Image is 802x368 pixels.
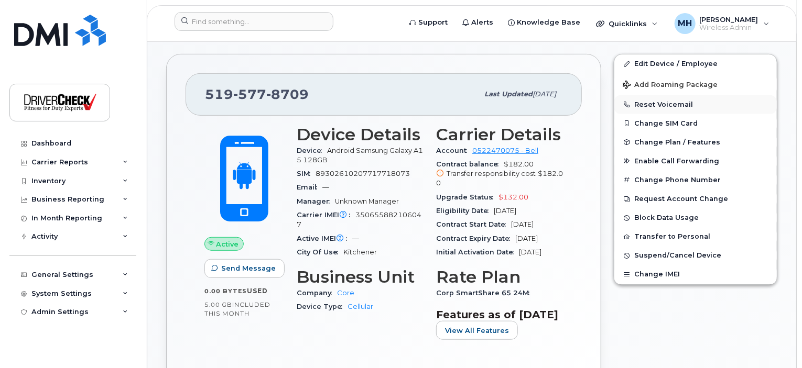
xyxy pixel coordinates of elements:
span: [DATE] [511,220,534,228]
a: Alerts [455,12,501,33]
span: [DATE] [519,248,541,256]
button: Request Account Change [614,189,777,208]
span: Contract Expiry Date [436,235,515,242]
span: SIM [297,170,316,177]
span: Quicklinks [609,19,647,28]
span: used [247,287,268,295]
span: 577 [233,86,266,102]
button: Add Roaming Package [614,73,777,95]
button: Change Phone Number [614,171,777,189]
span: 350655882106047 [297,211,421,228]
button: Change Plan / Features [614,133,777,152]
span: [DATE] [533,90,556,98]
span: Carrier IMEI [297,211,355,219]
button: Reset Voicemail [614,95,777,114]
span: Add Roaming Package [623,81,718,91]
span: $182.00 [436,160,563,188]
span: Corp SmartShare 65 24M [436,289,535,297]
span: — [322,183,329,191]
span: Change Plan / Features [634,138,720,146]
button: View All Features [436,321,518,340]
button: Change SIM Card [614,114,777,133]
span: Kitchener [343,248,377,256]
a: Support [402,12,455,33]
span: Suspend/Cancel Device [634,252,721,260]
span: Upgrade Status [436,193,498,201]
span: — [352,235,359,242]
button: Suspend/Cancel Device [614,246,777,265]
span: Android Samsung Galaxy A15 128GB [297,147,423,164]
button: Enable Call Forwarding [614,152,777,171]
h3: Carrier Details [436,125,563,144]
span: [PERSON_NAME] [700,15,758,24]
span: Contract Start Date [436,220,511,228]
span: Alerts [471,17,493,28]
h3: Features as of [DATE] [436,308,563,321]
span: Transfer responsibility cost [447,170,536,177]
a: Cellular [348,303,373,310]
span: $132.00 [498,193,528,201]
button: Change IMEI [614,265,777,284]
a: Edit Device / Employee [614,54,777,73]
span: Device [297,147,327,154]
span: Support [418,17,448,28]
span: Contract balance [436,160,504,168]
button: Transfer to Personal [614,227,777,246]
a: Core [337,289,354,297]
h3: Rate Plan [436,267,563,286]
span: [DATE] [494,207,516,215]
span: Company [297,289,337,297]
span: Active [216,239,239,249]
span: Active IMEI [297,235,352,242]
span: included this month [204,300,270,318]
span: Send Message [221,263,276,273]
h3: Device Details [297,125,424,144]
span: Eligibility Date [436,207,494,215]
span: 8709 [266,86,309,102]
span: Last updated [484,90,533,98]
button: Send Message [204,259,285,278]
span: [DATE] [515,235,538,242]
button: Block Data Usage [614,208,777,227]
span: City Of Use [297,248,343,256]
a: 0522470075 - Bell [472,147,538,154]
span: 89302610207717718073 [316,170,410,177]
span: Unknown Manager [335,197,399,205]
span: Email [297,183,322,191]
span: Device Type [297,303,348,310]
div: Quicklinks [589,13,665,34]
span: Account [436,147,472,154]
span: Wireless Admin [700,24,758,32]
span: Manager [297,197,335,205]
span: 5.00 GB [204,301,232,308]
h3: Business Unit [297,267,424,286]
span: Initial Activation Date [436,248,519,256]
a: Knowledge Base [501,12,588,33]
span: 0.00 Bytes [204,287,247,295]
span: Knowledge Base [517,17,580,28]
span: Enable Call Forwarding [634,157,719,165]
span: View All Features [445,326,509,336]
span: MH [678,17,692,30]
span: 519 [205,86,309,102]
input: Find something... [175,12,333,31]
div: Michelle Henderson [667,13,777,34]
